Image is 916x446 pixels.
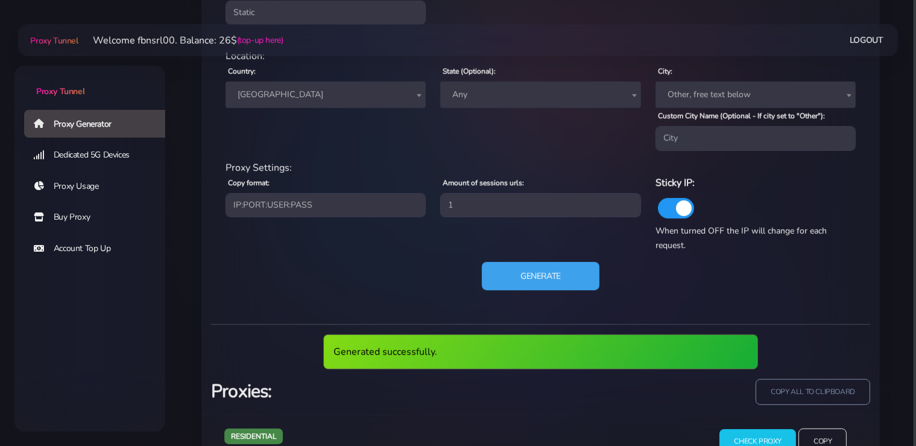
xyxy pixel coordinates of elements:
span: Italy [233,86,419,103]
span: Italy [226,81,426,108]
label: Copy format: [228,177,270,188]
a: Proxy Generator [24,110,175,138]
span: Any [440,81,640,108]
a: Buy Proxy [24,203,175,231]
div: Generated successfully. [323,334,758,369]
label: Country: [228,66,256,77]
iframe: Webchat Widget [858,387,901,431]
li: Welcome fbnsrl00. Balance: 26$ [78,33,283,48]
label: City: [658,66,672,77]
a: Dedicated 5G Devices [24,141,175,169]
div: Location: [218,49,863,63]
a: Proxy Usage [24,173,175,200]
label: State (Optional): [443,66,496,77]
h3: Proxies: [211,379,534,404]
span: Other, free text below [663,86,848,103]
span: When turned OFF the IP will change for each request. [655,225,827,251]
input: copy all to clipboard [756,379,870,405]
a: Account Top Up [24,235,175,263]
a: (top-up here) [237,34,283,46]
label: Amount of sessions urls: [443,177,524,188]
span: Proxy Tunnel [30,35,78,46]
span: residential [224,428,283,444]
input: City [655,126,856,150]
span: Proxy Tunnel [36,86,84,97]
a: Logout [850,29,883,51]
a: Proxy Tunnel [28,31,78,50]
a: Proxy Tunnel [14,66,165,98]
h6: Sticky IP: [655,175,856,191]
div: Proxy Settings: [218,161,863,175]
span: Other, free text below [655,81,856,108]
label: Custom City Name (Optional - If city set to "Other"): [658,110,825,121]
span: Any [447,86,633,103]
button: Generate [482,262,599,291]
